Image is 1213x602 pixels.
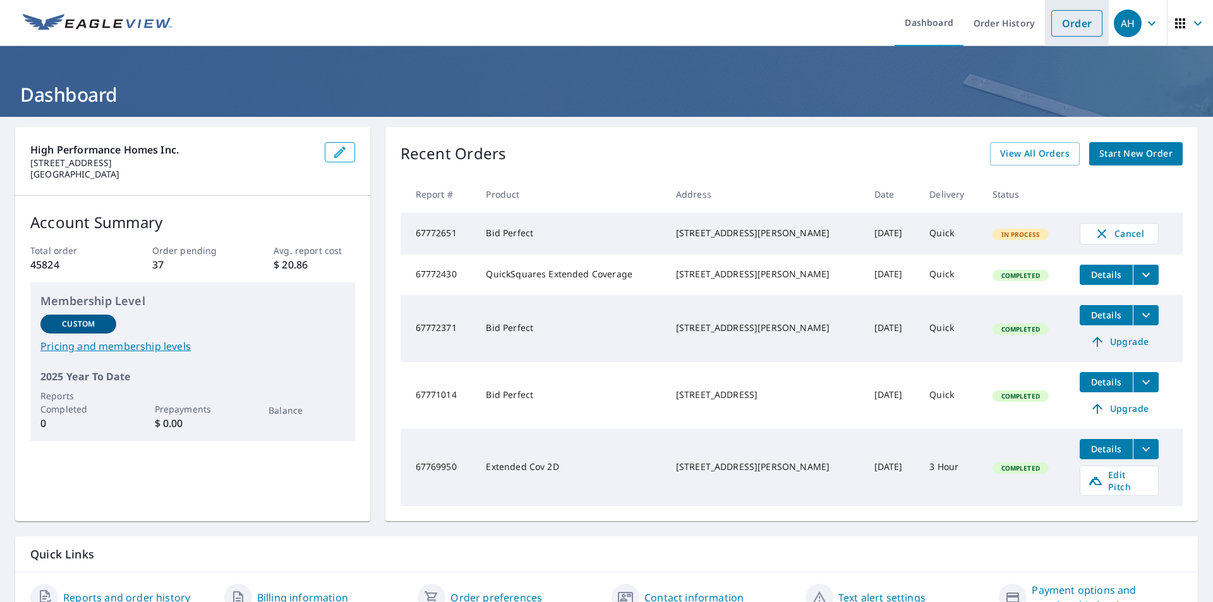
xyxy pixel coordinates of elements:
span: View All Orders [1000,146,1070,162]
td: [DATE] [864,295,920,362]
p: Avg. report cost [274,244,354,257]
p: Custom [62,318,95,330]
td: Extended Cov 2D [476,429,665,506]
td: [DATE] [864,213,920,255]
p: 45824 [30,257,111,272]
td: [DATE] [864,429,920,506]
span: Details [1087,376,1125,388]
a: Order [1051,10,1102,37]
div: [STREET_ADDRESS] [676,388,854,401]
p: [STREET_ADDRESS] [30,157,315,169]
div: [STREET_ADDRESS][PERSON_NAME] [676,461,854,473]
button: filesDropdownBtn-67772430 [1133,265,1159,285]
th: Address [666,176,864,213]
th: Date [864,176,920,213]
span: Details [1087,309,1125,321]
p: High Performance Homes Inc. [30,142,315,157]
div: [STREET_ADDRESS][PERSON_NAME] [676,227,854,239]
span: Start New Order [1099,146,1173,162]
div: AH [1114,9,1142,37]
th: Product [476,176,665,213]
td: Bid Perfect [476,362,665,429]
td: 67769950 [401,429,476,506]
td: 3 Hour [919,429,982,506]
button: filesDropdownBtn-67769950 [1133,439,1159,459]
button: Cancel [1080,223,1159,244]
p: Order pending [152,244,233,257]
td: [DATE] [864,362,920,429]
p: Quick Links [30,546,1183,562]
td: [DATE] [864,255,920,295]
div: [STREET_ADDRESS][PERSON_NAME] [676,268,854,280]
p: Recent Orders [401,142,507,166]
button: detailsBtn-67771014 [1080,372,1133,392]
th: Delivery [919,176,982,213]
a: View All Orders [990,142,1080,166]
p: 37 [152,257,233,272]
p: [GEOGRAPHIC_DATA] [30,169,315,180]
a: Edit Pitch [1080,466,1159,496]
a: Pricing and membership levels [40,339,345,354]
p: Account Summary [30,211,355,234]
div: [STREET_ADDRESS][PERSON_NAME] [676,322,854,334]
span: Completed [994,271,1047,280]
span: Completed [994,392,1047,400]
td: Bid Perfect [476,213,665,255]
button: detailsBtn-67772430 [1080,265,1133,285]
p: Membership Level [40,292,345,310]
td: Quick [919,213,982,255]
td: Quick [919,255,982,295]
p: Balance [269,404,344,417]
th: Status [982,176,1070,213]
td: 67772430 [401,255,476,295]
p: $ 0.00 [155,416,231,431]
p: 2025 Year To Date [40,369,345,384]
button: filesDropdownBtn-67771014 [1133,372,1159,392]
td: Bid Perfect [476,295,665,362]
a: Upgrade [1080,399,1159,419]
span: Upgrade [1087,334,1151,349]
th: Report # [401,176,476,213]
td: Quick [919,295,982,362]
span: Completed [994,325,1047,334]
span: Upgrade [1087,401,1151,416]
td: 67772371 [401,295,476,362]
td: 67771014 [401,362,476,429]
p: 0 [40,416,116,431]
span: In Process [994,230,1048,239]
span: Details [1087,268,1125,280]
p: Total order [30,244,111,257]
p: $ 20.86 [274,257,354,272]
h1: Dashboard [15,81,1198,107]
button: detailsBtn-67772371 [1080,305,1133,325]
p: Reports Completed [40,389,116,416]
a: Start New Order [1089,142,1183,166]
span: Edit Pitch [1088,469,1150,493]
span: Details [1087,443,1125,455]
td: 67772651 [401,213,476,255]
img: EV Logo [23,14,172,33]
button: filesDropdownBtn-67772371 [1133,305,1159,325]
td: Quick [919,362,982,429]
a: Upgrade [1080,332,1159,352]
span: Cancel [1093,226,1145,241]
p: Prepayments [155,402,231,416]
span: Completed [994,464,1047,473]
button: detailsBtn-67769950 [1080,439,1133,459]
td: QuickSquares Extended Coverage [476,255,665,295]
